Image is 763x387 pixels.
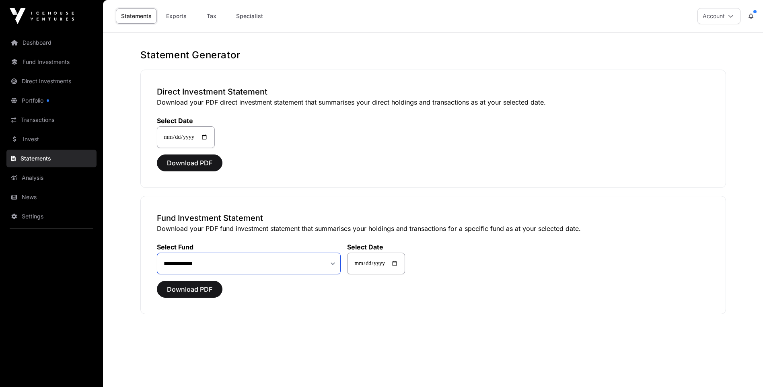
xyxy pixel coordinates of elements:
a: Tax [195,8,228,24]
a: Fund Investments [6,53,97,71]
p: Download your PDF direct investment statement that summarises your direct holdings and transactio... [157,97,710,107]
p: Download your PDF fund investment statement that summarises your holdings and transactions for a ... [157,224,710,233]
a: Direct Investments [6,72,97,90]
a: Statements [6,150,97,167]
h1: Statement Generator [140,49,726,62]
a: Settings [6,208,97,225]
button: Download PDF [157,154,222,171]
iframe: Chat Widget [723,348,763,387]
label: Select Date [157,117,215,125]
a: Dashboard [6,34,97,51]
label: Select Date [347,243,405,251]
button: Account [697,8,740,24]
a: Analysis [6,169,97,187]
a: Invest [6,130,97,148]
span: Download PDF [167,284,212,294]
a: Statements [116,8,157,24]
a: Download PDF [157,163,222,171]
img: Icehouse Ventures Logo [10,8,74,24]
h3: Fund Investment Statement [157,212,710,224]
span: Download PDF [167,158,212,168]
h3: Direct Investment Statement [157,86,710,97]
a: Exports [160,8,192,24]
label: Select Fund [157,243,341,251]
a: Transactions [6,111,97,129]
a: News [6,188,97,206]
button: Download PDF [157,281,222,298]
a: Portfolio [6,92,97,109]
a: Download PDF [157,289,222,297]
a: Specialist [231,8,268,24]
